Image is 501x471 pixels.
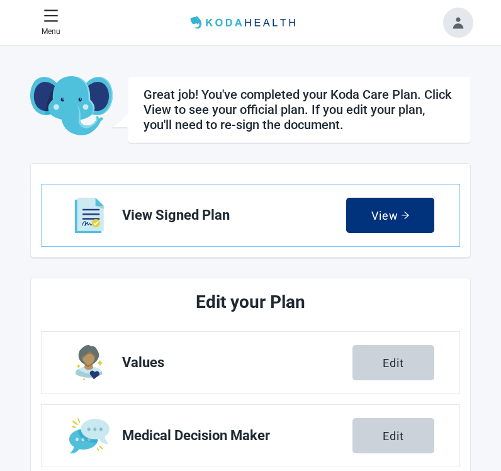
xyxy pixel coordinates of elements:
[186,13,303,33] img: Koda Health
[352,418,434,453] button: Edit
[122,355,352,370] span: Values
[443,8,473,38] button: Toggle account menu
[37,3,65,43] button: Close Menu
[88,288,413,316] h2: Edit your Plan
[42,184,459,246] a: View View Signed Plan section
[346,198,434,233] button: Viewarrow-right
[42,26,60,38] p: Menu
[30,76,113,137] img: Koda Elephant
[122,428,352,443] span: Medical Decision Maker
[383,356,404,369] div: Edit
[401,211,410,220] span: arrow-right
[42,405,459,467] a: Edit Medical Decision Maker section
[43,8,59,23] span: menu
[352,345,434,380] button: Edit
[371,209,410,222] div: View
[383,429,404,442] div: Edit
[144,87,455,132] h1: Great job! You've completed your Koda Care Plan. Click View to see your official plan. If you edi...
[42,332,459,394] a: Edit Values section
[122,208,346,223] span: View Signed Plan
